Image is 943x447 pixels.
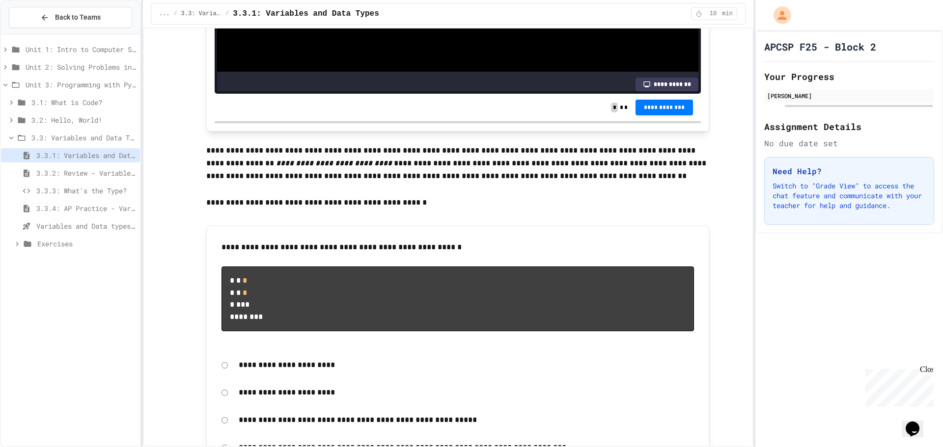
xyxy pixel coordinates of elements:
span: 3.3.1: Variables and Data Types [36,150,136,160]
span: Unit 1: Intro to Computer Science [26,44,136,54]
div: Chat with us now!Close [4,4,68,62]
span: Variables and Data types - quiz [36,221,136,231]
span: min [722,10,733,18]
iframe: chat widget [861,365,933,407]
span: 3.3.1: Variables and Data Types [233,8,379,20]
h2: Your Progress [764,70,934,83]
span: Unit 2: Solving Problems in Computer Science [26,62,136,72]
h1: APCSP F25 - Block 2 [764,40,876,53]
span: 10 [705,10,721,18]
span: / [225,10,229,18]
span: Unit 3: Programming with Python [26,79,136,90]
div: No due date set [764,137,934,149]
div: My Account [763,4,794,26]
span: Back to Teams [55,12,101,23]
span: 3.3: Variables and Data Types [181,10,222,18]
iframe: chat widget [902,408,933,437]
span: 3.2: Hello, World! [31,115,136,125]
p: Switch to "Grade View" to access the chat feature and communicate with your teacher for help and ... [773,181,926,210]
span: Exercises [37,238,136,249]
h2: Assignment Details [764,120,934,133]
span: ... [159,10,170,18]
button: Back to Teams [9,7,132,28]
div: [PERSON_NAME] [767,91,931,100]
span: 3.3.3: What's the Type? [36,185,136,196]
span: 3.3: Variables and Data Types [31,132,136,143]
span: 3.1: What is Code? [31,97,136,107]
h3: Need Help? [773,165,926,177]
span: / [173,10,177,18]
span: 3.3.4: AP Practice - Variables [36,203,136,213]
span: 3.3.2: Review - Variables and Data Types [36,168,136,178]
